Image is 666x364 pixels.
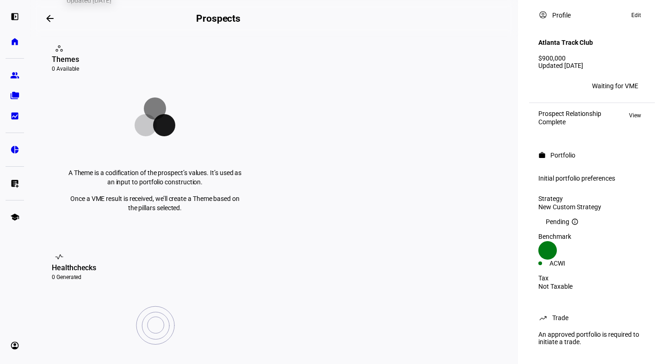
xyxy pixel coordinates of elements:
[6,86,24,105] a: folder_copy
[538,203,646,211] div: New Custom Strategy
[52,262,258,273] div: Healthchecks
[10,12,19,21] eth-mat-symbol: left_panel_open
[538,55,646,62] div: $900,000
[55,252,64,261] mat-icon: vital_signs
[10,145,19,154] eth-mat-symbol: pie_chart
[538,283,646,290] div: Not Taxable
[538,233,646,240] div: Benchmark
[10,111,19,121] eth-mat-symbol: bid_landscape
[538,218,646,225] div: Pending
[6,107,24,125] a: bid_landscape
[629,110,641,121] span: View
[549,260,592,267] div: ACWI
[10,341,19,350] eth-mat-symbol: account_circle
[624,110,646,121] button: View
[538,10,548,19] mat-icon: account_circle
[6,66,24,85] a: group
[10,37,19,46] eth-mat-symbol: home
[627,10,646,21] button: Edit
[592,82,638,90] div: Waiting for VME
[538,150,646,161] eth-panel-overview-card-header: Portfolio
[10,71,19,80] eth-mat-symbol: group
[10,212,19,222] eth-mat-symbol: school
[6,140,24,159] a: pie_chart
[552,12,571,19] div: Profile
[538,152,546,159] mat-icon: work
[196,13,240,24] h2: Prospects
[52,65,258,73] div: 0 Available
[10,179,19,188] eth-mat-symbol: list_alt_add
[44,13,55,24] mat-icon: arrow_backwards
[550,152,575,159] div: Portfolio
[533,327,651,349] div: An approved portfolio is required to initiate a trade.
[552,314,568,322] div: Trade
[67,168,243,187] p: A Theme is a codification of the prospect’s values. It’s used as an input to portfolio construction.
[538,62,646,69] div: Updated [DATE]
[52,54,258,65] div: Themes
[538,110,601,117] div: Prospect Relationship
[6,32,24,51] a: home
[538,195,646,202] div: Strategy
[538,10,646,21] eth-panel-overview-card-header: Profile
[631,10,641,21] span: Edit
[52,273,258,281] div: 0 Generated
[67,194,243,212] p: Once a VME result is received, we’ll create a Theme based on the pillars selected.
[542,83,550,89] span: GW
[538,313,548,322] mat-icon: trending_up
[538,175,646,182] div: Initial portfolio preferences
[538,39,593,46] h4: Atlanta Track Club
[538,118,601,126] div: Complete
[10,91,19,100] eth-mat-symbol: folder_copy
[538,312,646,323] eth-panel-overview-card-header: Trade
[571,218,579,225] mat-icon: info_outline
[55,44,64,53] mat-icon: workspaces
[538,274,646,282] div: Tax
